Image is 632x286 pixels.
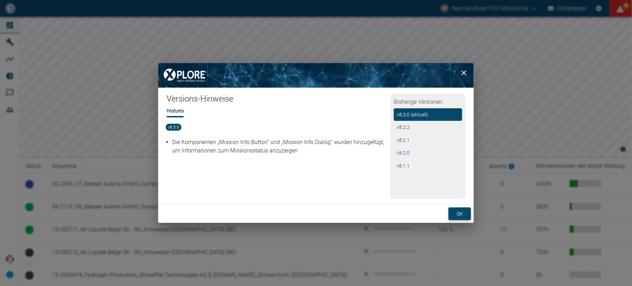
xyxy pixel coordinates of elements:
[158,63,211,88] img: XPLORE Logo
[457,66,471,80] button: close
[394,147,462,159] button: v8.2.0
[167,108,184,114] li: Features
[394,97,462,108] h2: Bisherige Versionen
[394,108,462,121] button: v8.3.0 (aktuell)
[394,121,462,134] button: v8.2.2
[166,124,182,131] span: v8.3.0
[167,94,391,108] h1: Versions-Hinweise
[394,134,462,147] button: v8.2.1
[158,63,474,88] img: background image
[394,159,462,172] button: v8.1.1
[449,207,471,220] button: ok
[172,138,389,155] p: Die Komponenten „Mission Info Button“ und „Mission Info Dialog“ wurden hinzugefügt, um Informatio...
